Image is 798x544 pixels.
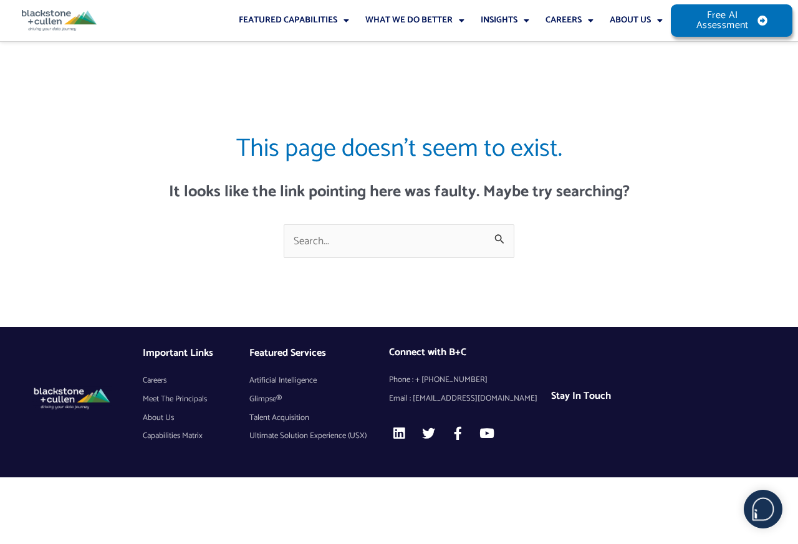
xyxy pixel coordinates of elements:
[143,390,207,409] span: Meet The Principals
[744,490,782,528] img: users%2F5SSOSaKfQqXq3cFEnIZRYMEs4ra2%2Fmedia%2Fimages%2F-Bulle%20blanche%20sans%20fond%20%2B%20ma...
[249,427,389,446] a: Ultimate Solution Experience (USX)
[249,347,389,359] h4: Featured Services
[143,409,174,427] span: About Us
[389,389,537,408] span: Email : [EMAIL_ADDRESS][DOMAIN_NAME]
[249,409,309,427] span: Talent Acquisition
[696,11,749,31] span: Free AI Assessment
[249,390,282,409] span: Glimpse®
[486,224,514,251] input: Search
[143,390,249,409] a: Meet The Principals
[249,427,367,446] span: Ultimate Solution Experience (USX)
[143,409,249,427] a: About Us
[25,183,773,202] div: It looks like the link pointing here was faulty. Maybe try searching?
[143,347,249,359] h4: Important Links
[143,371,166,390] span: Careers
[551,390,695,402] h4: Stay In Touch
[31,384,112,411] img: AI consulting services
[25,131,773,166] h1: This page doesn't seem to exist.
[249,371,317,390] span: Artificial Intelligence
[249,371,389,390] a: Artificial Intelligence
[389,371,488,389] span: Phone : + [PHONE_NUMBER]
[143,371,249,390] a: Careers
[284,224,514,258] input: Search Submit
[143,427,249,446] a: Capabilities Matrix
[249,390,389,409] a: Glimpse®
[143,427,203,446] span: Capabilities Matrix
[249,409,389,427] a: Talent Acquisition
[671,4,792,37] a: Free AI Assessment
[389,346,550,358] h4: Connect with B+C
